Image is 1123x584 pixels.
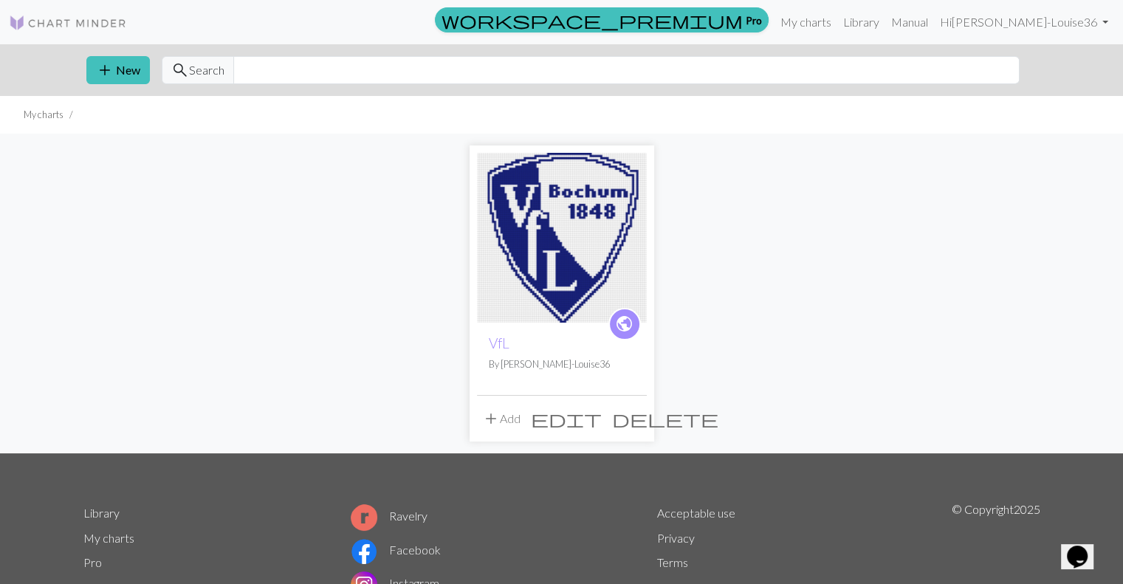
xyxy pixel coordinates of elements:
img: Logo [9,14,127,32]
a: My charts [83,531,134,545]
button: Add [477,405,526,433]
span: delete [612,408,718,429]
img: VfL [477,153,647,323]
a: VfL [477,229,647,243]
span: Search [189,61,224,79]
a: Facebook [351,543,441,557]
button: New [86,56,150,84]
span: add [482,408,500,429]
a: Hi[PERSON_NAME]-Louise36 [934,7,1114,37]
a: Pro [83,555,102,569]
img: Ravelry logo [351,504,377,531]
img: Facebook logo [351,538,377,565]
span: add [96,60,114,80]
button: Edit [526,405,607,433]
span: search [171,60,189,80]
a: Acceptable use [657,506,735,520]
a: My charts [775,7,837,37]
iframe: chat widget [1061,525,1108,569]
a: Privacy [657,531,695,545]
i: public [615,309,633,339]
a: Library [837,7,885,37]
a: Terms [657,555,688,569]
span: public [615,312,633,335]
span: workspace_premium [442,10,743,30]
button: Delete [607,405,724,433]
a: Pro [435,7,769,32]
a: Library [83,506,120,520]
a: VfL [489,334,509,351]
li: My charts [24,108,63,122]
i: Edit [531,410,602,427]
span: edit [531,408,602,429]
p: By [PERSON_NAME]-Louise36 [489,357,635,371]
a: Ravelry [351,509,427,523]
a: Manual [885,7,934,37]
a: public [608,308,641,340]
